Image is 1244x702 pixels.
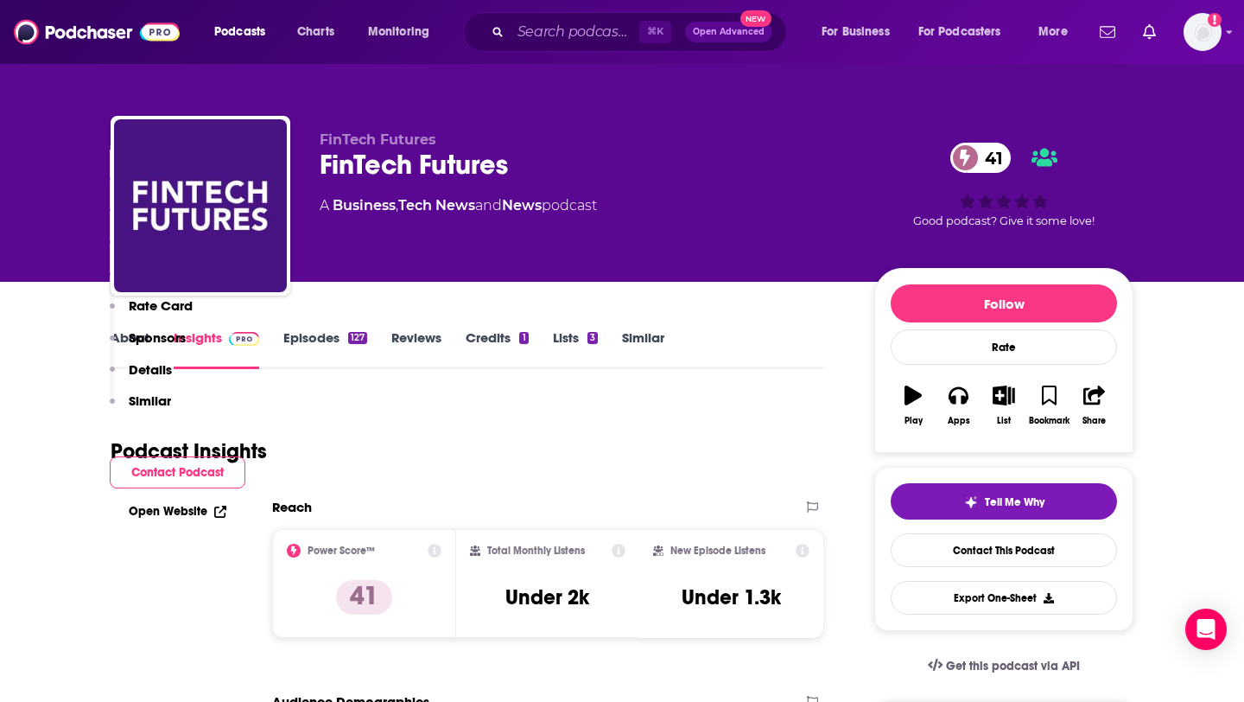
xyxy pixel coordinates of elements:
[553,329,598,369] a: Lists3
[670,545,765,557] h2: New Episode Listens
[1082,416,1106,426] div: Share
[475,197,502,214] span: and
[479,12,803,52] div: Search podcasts, credits, & more...
[904,416,923,426] div: Play
[333,197,396,214] a: Business
[308,545,375,557] h2: Power Score™
[283,329,367,369] a: Episodes127
[1136,17,1163,47] a: Show notifications dropdown
[1026,374,1071,437] button: Bookmark
[1093,17,1122,47] a: Show notifications dropdown
[913,214,1095,227] span: Good podcast? Give it some love!
[891,329,1117,365] div: Rate
[110,456,245,488] button: Contact Podcast
[519,332,528,344] div: 1
[1184,13,1222,51] img: User Profile
[502,197,542,214] a: News
[1184,13,1222,51] span: Logged in as bjonesvested
[129,504,226,519] a: Open Website
[891,374,936,437] button: Play
[487,545,585,557] h2: Total Monthly Listens
[740,10,771,27] span: New
[348,332,367,344] div: 127
[1208,13,1222,27] svg: Add a profile image
[129,392,171,409] p: Similar
[809,18,911,46] button: open menu
[874,131,1133,239] div: 41Good podcast? Give it some love!
[891,284,1117,322] button: Follow
[946,659,1080,673] span: Get this podcast via API
[396,197,398,214] span: ,
[356,18,452,46] button: open menu
[1184,13,1222,51] button: Show profile menu
[587,332,598,344] div: 3
[511,18,639,46] input: Search podcasts, credits, & more...
[981,374,1026,437] button: List
[1038,20,1068,44] span: More
[214,20,265,44] span: Podcasts
[682,584,781,610] h3: Under 1.3k
[822,20,890,44] span: For Business
[14,16,180,48] img: Podchaser - Follow, Share and Rate Podcasts
[936,374,981,437] button: Apps
[968,143,1012,173] span: 41
[1185,609,1227,650] div: Open Intercom Messenger
[398,197,475,214] a: Tech News
[110,392,171,424] button: Similar
[907,18,1026,46] button: open menu
[985,495,1044,509] span: Tell Me Why
[914,645,1094,687] a: Get this podcast via API
[129,361,172,378] p: Details
[110,329,186,361] button: Sponsors
[286,18,345,46] a: Charts
[997,416,1011,426] div: List
[466,329,528,369] a: Credits1
[110,361,172,393] button: Details
[114,119,287,292] img: FinTech Futures
[1026,18,1089,46] button: open menu
[891,483,1117,520] button: tell me why sparkleTell Me Why
[320,131,436,148] span: FinTech Futures
[129,329,186,346] p: Sponsors
[368,20,429,44] span: Monitoring
[336,580,392,615] p: 41
[1072,374,1117,437] button: Share
[685,22,772,42] button: Open AdvancedNew
[948,416,970,426] div: Apps
[320,195,597,216] div: A podcast
[950,143,1012,173] a: 41
[918,20,1001,44] span: For Podcasters
[202,18,288,46] button: open menu
[639,21,671,43] span: ⌘ K
[272,499,312,515] h2: Reach
[505,584,589,610] h3: Under 2k
[964,495,978,509] img: tell me why sparkle
[891,533,1117,567] a: Contact This Podcast
[891,581,1117,615] button: Export One-Sheet
[622,329,664,369] a: Similar
[391,329,441,369] a: Reviews
[693,28,765,36] span: Open Advanced
[297,20,334,44] span: Charts
[1029,416,1069,426] div: Bookmark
